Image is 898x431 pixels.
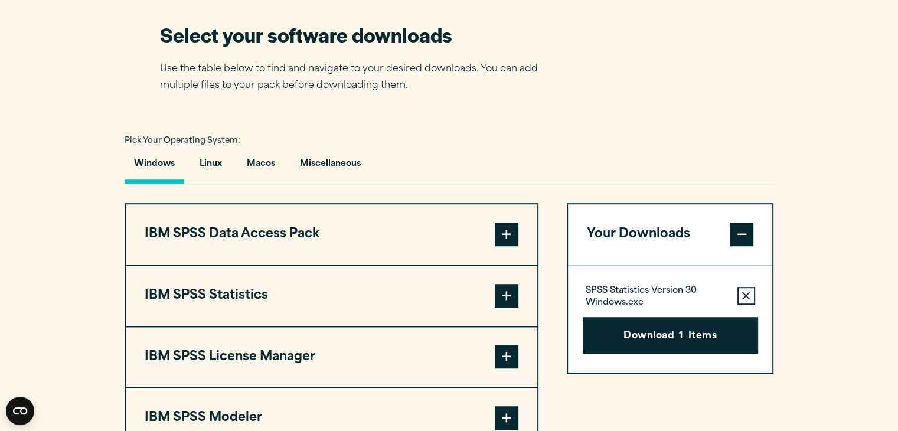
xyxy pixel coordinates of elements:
p: Use the table below to find and navigate to your desired downloads. You can add multiple files to... [160,61,556,95]
span: Pick Your Operating System: [125,137,240,145]
button: Macos [237,150,285,184]
button: Open CMP widget [6,397,34,425]
button: Your Downloads [568,204,773,265]
button: IBM SPSS Statistics [126,266,537,326]
h2: Select your software downloads [160,21,556,48]
button: Download1Items [583,317,758,354]
button: Miscellaneous [290,150,370,184]
button: Linux [190,150,231,184]
div: Your Downloads [568,265,773,373]
button: Windows [125,150,184,184]
button: IBM SPSS License Manager [126,327,537,387]
p: SPSS Statistics Version 30 Windows.exe [586,285,728,309]
span: 1 [679,329,683,344]
button: IBM SPSS Data Access Pack [126,204,537,265]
